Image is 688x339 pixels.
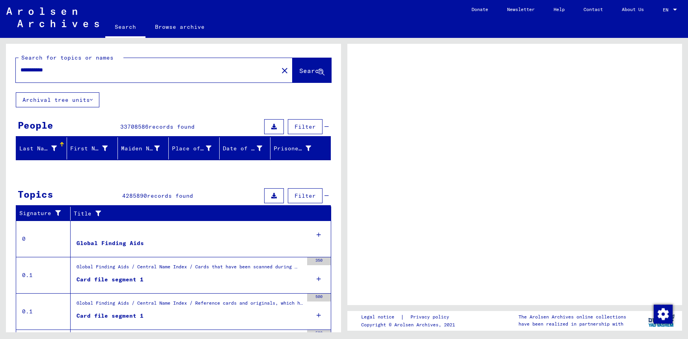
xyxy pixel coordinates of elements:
div: Place of Birth [172,144,211,153]
div: 500 [307,330,331,338]
div: Topics [18,187,53,201]
div: Prisoner # [274,142,321,155]
div: Title [74,210,315,218]
mat-header-cell: Prisoner # [270,137,330,159]
span: Filter [295,192,316,199]
mat-header-cell: Date of Birth [220,137,270,159]
mat-icon: close [280,66,289,75]
p: Copyright © Arolsen Archives, 2021 [361,321,459,328]
button: Filter [288,188,323,203]
span: records found [149,123,195,130]
div: Global Finding Aids / Central Name Index / Reference cards and originals, which have been discove... [76,300,303,311]
button: Search [293,58,331,82]
div: | [361,313,459,321]
p: have been realized in partnership with [518,320,626,328]
mat-header-cell: Place of Birth [169,137,220,159]
div: Title [74,207,323,220]
button: Archival tree units [16,92,99,107]
div: Change consent [653,304,672,323]
div: First Name [70,144,108,153]
div: First Name [70,142,117,155]
mat-header-cell: Maiden Name [118,137,169,159]
div: Date of Birth [223,142,272,155]
img: Change consent [654,305,673,324]
span: Search [299,67,323,75]
mat-header-cell: First Name [67,137,118,159]
div: Signature [19,207,72,220]
div: People [18,118,53,132]
div: Global Finding Aids / Central Name Index / Cards that have been scanned during first sequential m... [76,263,303,274]
div: Card file segment 1 [76,312,144,320]
mat-label: Search for topics or names [21,54,114,61]
div: Place of Birth [172,142,221,155]
div: Last Name [19,144,57,153]
div: Maiden Name [121,142,170,155]
span: EN [663,7,671,13]
div: Prisoner # [274,144,311,153]
td: 0 [16,221,71,257]
div: Last Name [19,142,67,155]
button: Filter [288,119,323,134]
a: Privacy policy [404,313,459,321]
mat-header-cell: Last Name [16,137,67,159]
span: 4285890 [122,192,147,199]
td: 0.1 [16,293,71,330]
div: Date of Birth [223,144,262,153]
span: Filter [295,123,316,130]
div: 350 [307,257,331,265]
a: Legal notice [361,313,401,321]
a: Search [105,17,145,38]
button: Clear [277,62,293,78]
div: Signature [19,209,64,217]
a: Browse archive [145,17,214,36]
div: Maiden Name [121,144,160,153]
div: Card file segment 1 [76,275,144,284]
span: records found [147,192,193,199]
span: 33708586 [120,123,149,130]
img: Arolsen_neg.svg [6,7,99,27]
td: 0.1 [16,257,71,293]
div: 500 [307,294,331,302]
div: Global Finding Aids [76,239,144,247]
img: yv_logo.png [647,311,676,330]
p: The Arolsen Archives online collections [518,313,626,320]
